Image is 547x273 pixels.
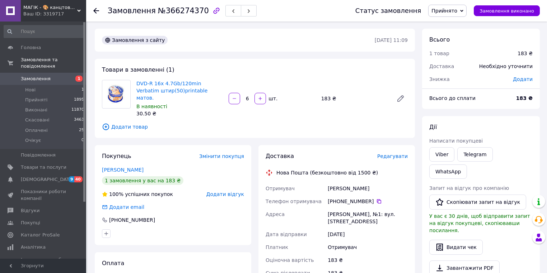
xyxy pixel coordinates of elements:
span: МАГІК - 🎨 канцтовари, іграшки, подарунки 🎨 [23,4,77,11]
span: 1 товар [429,51,449,56]
span: 40 [74,176,83,182]
span: 1 [75,76,83,82]
span: Змінити покупця [199,153,244,159]
span: Доставка [429,63,454,69]
span: 0 [81,137,84,144]
span: Оплачені [25,127,48,134]
div: Нова Пошта (безкоштовно від 1500 ₴) [275,169,380,176]
span: Всього [429,36,450,43]
span: 1895 [74,97,84,103]
div: Повернутися назад [93,7,99,14]
span: Товари в замовленні (1) [102,66,174,73]
div: 1 замовлення у вас на 183 ₴ [102,176,183,185]
span: Телефон отримувача [266,198,322,204]
span: Скасовані [25,117,50,123]
span: Замовлення [21,76,51,82]
span: Прийнято [431,8,457,14]
div: [DATE] [326,228,409,241]
button: Замовлення виконано [474,5,540,16]
span: №366274370 [158,6,209,15]
span: 25 [79,127,84,134]
button: Скопіювати запит на відгук [429,195,526,210]
div: 30.50 ₴ [136,110,223,117]
span: Адреса [266,211,285,217]
span: Повідомлення [21,152,56,158]
span: Замовлення виконано [480,8,534,14]
span: Знижка [429,76,450,82]
div: Ваш ID: 3319717 [23,11,86,17]
div: 183 ₴ [318,94,391,104]
span: Дата відправки [266,231,307,237]
span: 100% [109,191,123,197]
span: В наявності [136,104,167,109]
span: Відгуки [21,207,39,214]
a: Telegram [457,147,492,162]
span: Покупці [21,220,40,226]
span: Оплата [102,260,124,267]
div: 183 ₴ [518,50,533,57]
span: Головна [21,44,41,51]
span: Платник [266,244,288,250]
div: Замовлення з сайту [102,36,168,44]
span: Написати покупцеві [429,138,483,144]
div: Необхідно уточнити [475,58,537,74]
a: [PERSON_NAME] [102,167,144,173]
span: Покупець [102,153,131,159]
button: Видати чек [429,240,483,255]
a: Редагувати [393,91,408,106]
span: 9 [69,176,74,182]
span: 11870 [71,107,84,113]
div: шт. [267,95,278,102]
a: WhatsApp [429,164,467,179]
div: Статус замовлення [355,7,421,14]
span: Очікує [25,137,41,144]
span: Оціночна вартість [266,257,314,263]
span: Каталог ProSale [21,232,60,238]
span: Аналітика [21,244,46,250]
div: [PERSON_NAME] [326,182,409,195]
div: Отримувач [326,241,409,254]
a: Viber [429,147,454,162]
span: Товари та послуги [21,164,66,171]
div: успішних покупок [102,191,173,198]
span: Додати [513,76,533,82]
span: Інструменти веб-майстра та SEO [21,257,66,269]
span: Прийняті [25,97,47,103]
time: [DATE] 11:09 [375,37,408,43]
span: У вас є 30 днів, щоб відправити запит на відгук покупцеві, скопіювавши посилання. [429,213,530,233]
span: Доставка [266,153,294,159]
a: DVD-R 16х 4.7Gb/120min Verbatim штир(50)printable матов. [136,81,207,101]
span: Замовлення [108,6,156,15]
span: Виконані [25,107,47,113]
span: Нові [25,87,36,93]
span: Отримувач [266,186,295,191]
span: Замовлення та повідомлення [21,57,86,70]
span: 1 [81,87,84,93]
span: Додати відгук [206,191,244,197]
input: Пошук [4,25,85,38]
div: 183 ₴ [326,254,409,267]
div: [PHONE_NUMBER] [108,216,156,224]
img: DVD-R 16х 4.7Gb/120min Verbatim штир(50)printable матов. [102,84,130,105]
span: Дії [429,124,437,130]
span: Показники роботи компанії [21,188,66,201]
div: Додати email [108,203,145,211]
span: Всього до сплати [429,95,476,101]
span: Редагувати [377,153,408,159]
div: [PERSON_NAME], №1: вул. [STREET_ADDRESS] [326,208,409,228]
span: 3463 [74,117,84,123]
span: Додати товар [102,123,408,131]
div: Додати email [101,203,145,211]
span: [DEMOGRAPHIC_DATA] [21,176,74,183]
span: Запит на відгук про компанію [429,185,509,191]
div: [PHONE_NUMBER] [328,198,408,205]
b: 183 ₴ [516,95,533,101]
